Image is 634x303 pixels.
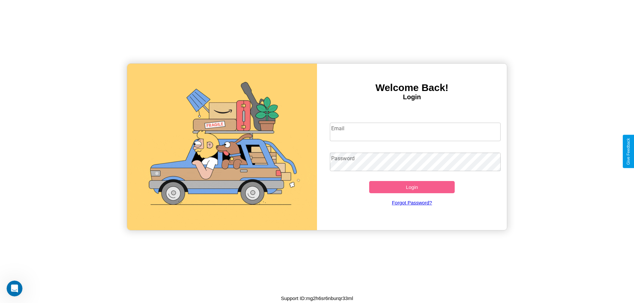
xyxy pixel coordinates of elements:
[317,82,507,93] h3: Welcome Back!
[626,138,631,165] div: Give Feedback
[127,64,317,230] img: gif
[369,181,455,193] button: Login
[7,281,22,296] iframe: Intercom live chat
[317,93,507,101] h4: Login
[281,294,353,303] p: Support ID: mg2h6sr6nburqr33ml
[327,193,498,212] a: Forgot Password?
